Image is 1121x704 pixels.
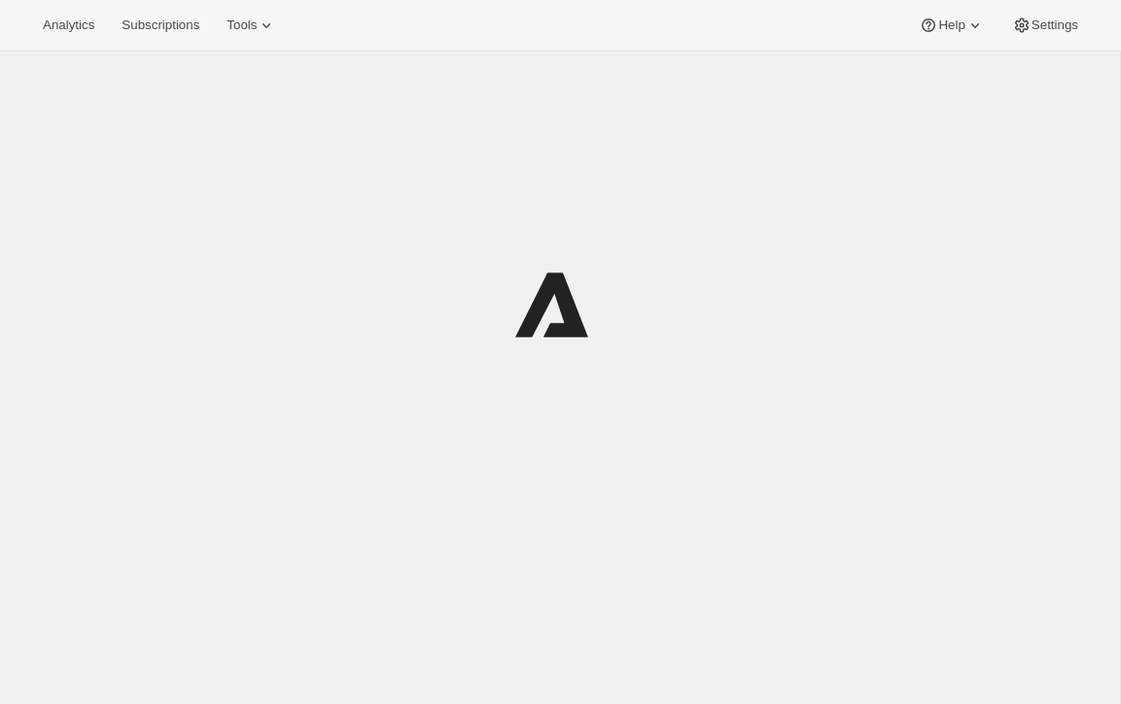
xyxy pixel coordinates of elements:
button: Tools [215,12,288,39]
button: Help [907,12,996,39]
span: Subscriptions [122,18,199,33]
span: Help [938,18,964,33]
span: Analytics [43,18,94,33]
button: Settings [1000,12,1090,39]
button: Subscriptions [110,12,211,39]
span: Settings [1032,18,1078,33]
button: Analytics [31,12,106,39]
span: Tools [227,18,257,33]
